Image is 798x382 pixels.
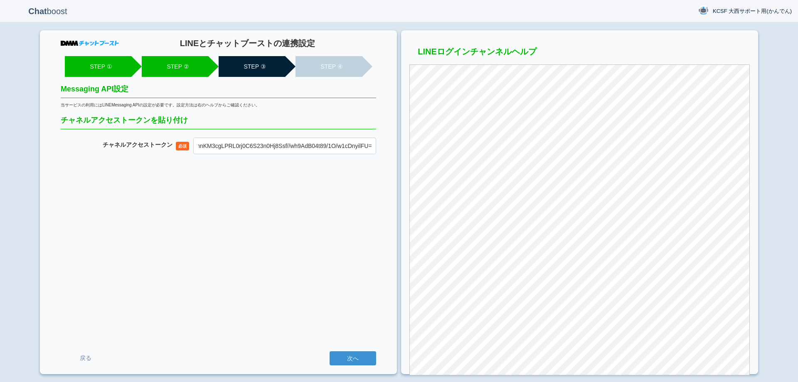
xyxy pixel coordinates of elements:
h2: チャネルアクセストークンを貼り付け [61,116,376,129]
li: STEP ① [65,56,131,77]
li: STEP ③ [219,56,285,77]
li: STEP ② [142,56,208,77]
a: 戻る [61,350,111,366]
h3: LINEログインチャンネルヘルプ [409,47,750,60]
label: チャネル アクセストークン [103,141,172,148]
b: Chat [28,7,47,16]
p: boost [6,1,89,22]
div: 当サービスの利用にはLINEMessaging APIの設定が必要です。設定方法は右のヘルプからご確認ください。 [61,102,376,108]
span: KCSF 大西サポート用(かんでん) [713,7,792,15]
h2: Messaging API設定 [61,85,376,98]
img: User Image [698,5,709,16]
li: STEP ④ [296,56,362,77]
input: xxxxxx [193,138,376,154]
input: 次へ [330,351,376,365]
img: DMMチャットブースト [61,41,119,46]
span: 必須 [176,142,189,150]
h1: LINEとチャットブーストの連携設定 [119,39,376,48]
